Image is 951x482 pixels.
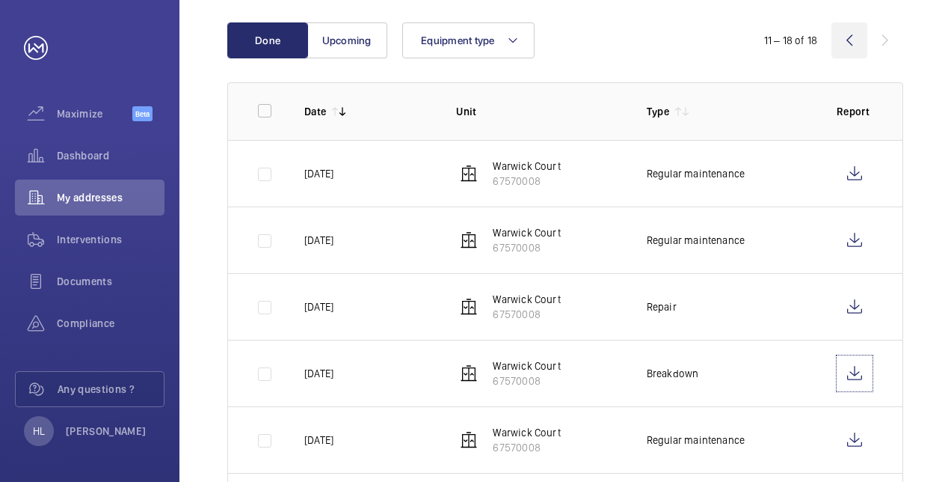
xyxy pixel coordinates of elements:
p: Repair [647,299,677,314]
p: [DATE] [304,166,333,181]
p: Warwick Court [493,425,560,440]
p: Warwick Court [493,359,560,373]
p: [DATE] [304,433,333,448]
p: [DATE] [304,233,333,248]
p: Type [647,104,669,119]
span: My addresses [57,190,164,205]
div: 11 – 18 of 18 [764,33,817,48]
span: Compliance [57,316,164,331]
button: Upcoming [307,22,387,58]
span: Beta [132,106,153,121]
p: [DATE] [304,299,333,314]
button: Equipment type [402,22,535,58]
button: Done [227,22,308,58]
span: Maximize [57,106,132,121]
p: Breakdown [647,366,699,381]
p: Warwick Court [493,159,560,174]
p: Warwick Court [493,292,560,307]
span: Documents [57,274,164,289]
p: 67570008 [493,373,560,388]
p: Warwick Court [493,225,560,240]
p: Regular maintenance [647,166,745,181]
p: Regular maintenance [647,433,745,448]
p: 67570008 [493,440,560,455]
p: 67570008 [493,240,560,255]
p: Regular maintenance [647,233,745,248]
p: Date [304,104,326,119]
p: 67570008 [493,307,560,322]
p: Unit [456,104,622,119]
p: 67570008 [493,174,560,189]
img: elevator.svg [460,364,478,382]
p: Report [837,104,872,119]
span: Equipment type [421,34,495,46]
img: elevator.svg [460,165,478,183]
span: Dashboard [57,148,164,163]
img: elevator.svg [460,231,478,249]
img: elevator.svg [460,298,478,316]
p: [PERSON_NAME] [66,424,147,439]
img: elevator.svg [460,431,478,449]
p: [DATE] [304,366,333,381]
span: Any questions ? [58,382,164,397]
span: Interventions [57,232,164,247]
p: HL [33,424,45,439]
